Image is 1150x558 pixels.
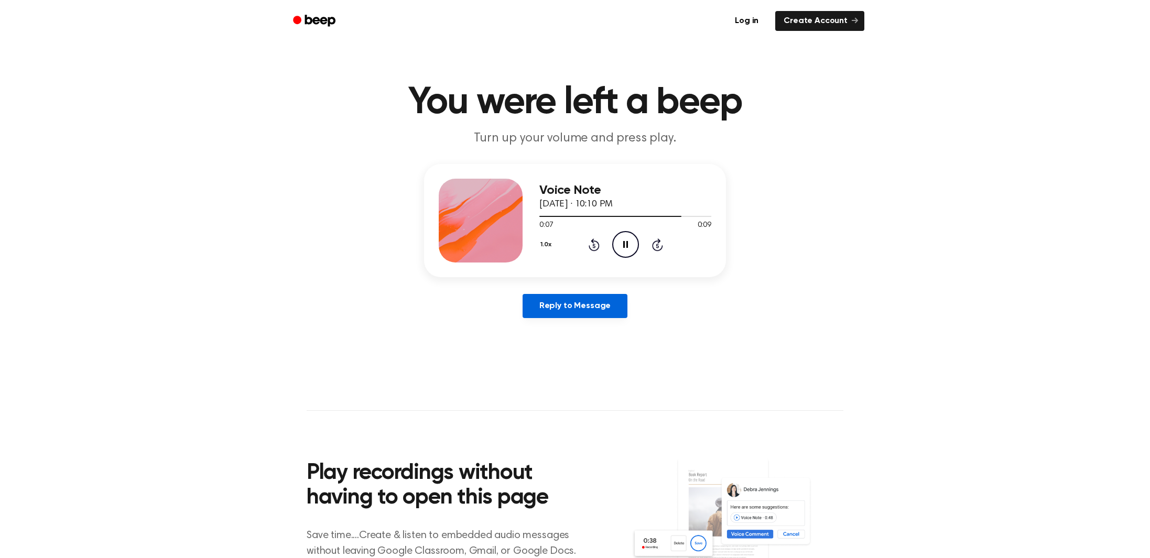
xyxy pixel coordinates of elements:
a: Log in [724,9,769,33]
a: Beep [286,11,345,31]
a: Create Account [775,11,864,31]
span: 0:07 [539,220,553,231]
a: Reply to Message [523,294,627,318]
h3: Voice Note [539,183,711,198]
span: 0:09 [698,220,711,231]
h2: Play recordings without having to open this page [307,461,589,511]
button: 1.0x [539,236,555,254]
p: Turn up your volume and press play. [374,130,776,147]
span: [DATE] · 10:10 PM [539,200,613,209]
h1: You were left a beep [307,84,843,122]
